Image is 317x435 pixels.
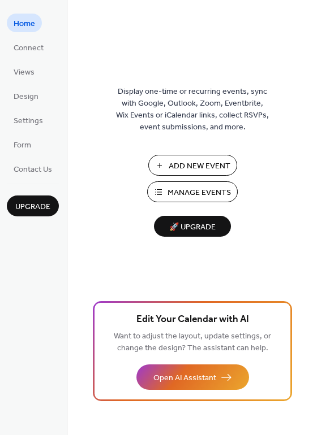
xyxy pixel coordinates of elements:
[116,86,269,133] span: Display one-time or recurring events, sync with Google, Outlook, Zoom, Eventbrite, Wix Events or ...
[147,181,238,202] button: Manage Events
[169,160,230,172] span: Add New Event
[154,216,231,237] button: 🚀 Upgrade
[7,159,59,178] a: Contact Us
[14,42,44,54] span: Connect
[114,329,271,356] span: Want to adjust the layout, update settings, or change the design? The assistant can help.
[7,195,59,216] button: Upgrade
[161,220,224,235] span: 🚀 Upgrade
[136,312,249,328] span: Edit Your Calendar with AI
[14,164,52,176] span: Contact Us
[7,135,38,154] a: Form
[7,86,45,105] a: Design
[7,14,42,32] a: Home
[153,372,216,384] span: Open AI Assistant
[14,67,35,79] span: Views
[7,111,50,129] a: Settings
[15,201,50,213] span: Upgrade
[14,140,31,151] span: Form
[168,187,231,199] span: Manage Events
[148,155,237,176] button: Add New Event
[136,364,249,390] button: Open AI Assistant
[14,18,35,30] span: Home
[14,115,43,127] span: Settings
[7,62,41,81] a: Views
[14,91,38,103] span: Design
[7,38,50,56] a: Connect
